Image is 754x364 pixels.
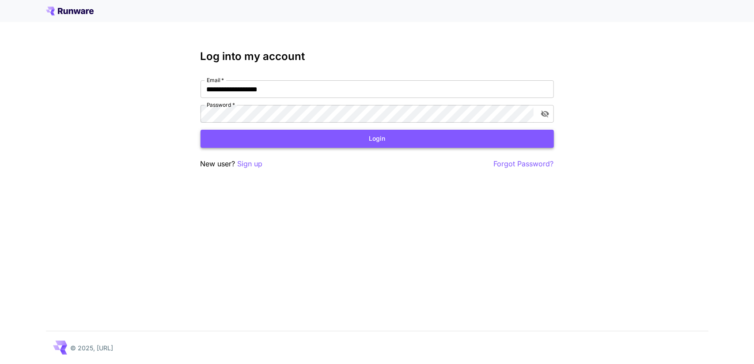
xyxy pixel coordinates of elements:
[201,158,263,169] p: New user?
[207,76,224,84] label: Email
[494,158,554,169] button: Forgot Password?
[201,50,554,63] h3: Log into my account
[537,106,553,122] button: toggle password visibility
[71,343,114,353] p: © 2025, [URL]
[201,130,554,148] button: Login
[207,101,235,109] label: Password
[238,158,263,169] button: Sign up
